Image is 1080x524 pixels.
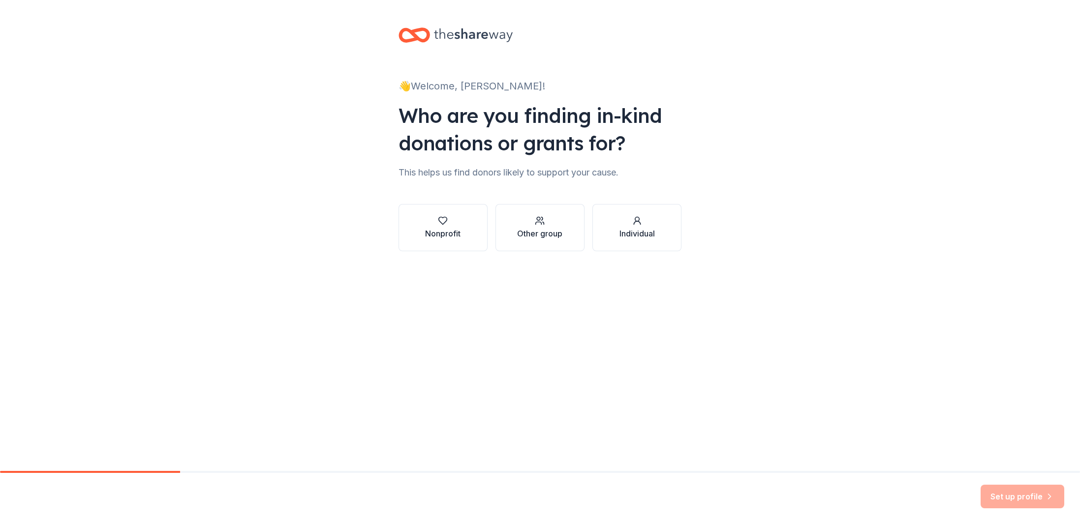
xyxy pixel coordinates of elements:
[517,228,562,239] div: Other group
[619,228,655,239] div: Individual
[399,204,488,251] button: Nonprofit
[399,165,682,180] div: This helps us find donors likely to support your cause.
[399,102,682,157] div: Who are you finding in-kind donations or grants for?
[592,204,681,251] button: Individual
[399,78,682,94] div: 👋 Welcome, [PERSON_NAME]!
[495,204,585,251] button: Other group
[425,228,461,239] div: Nonprofit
